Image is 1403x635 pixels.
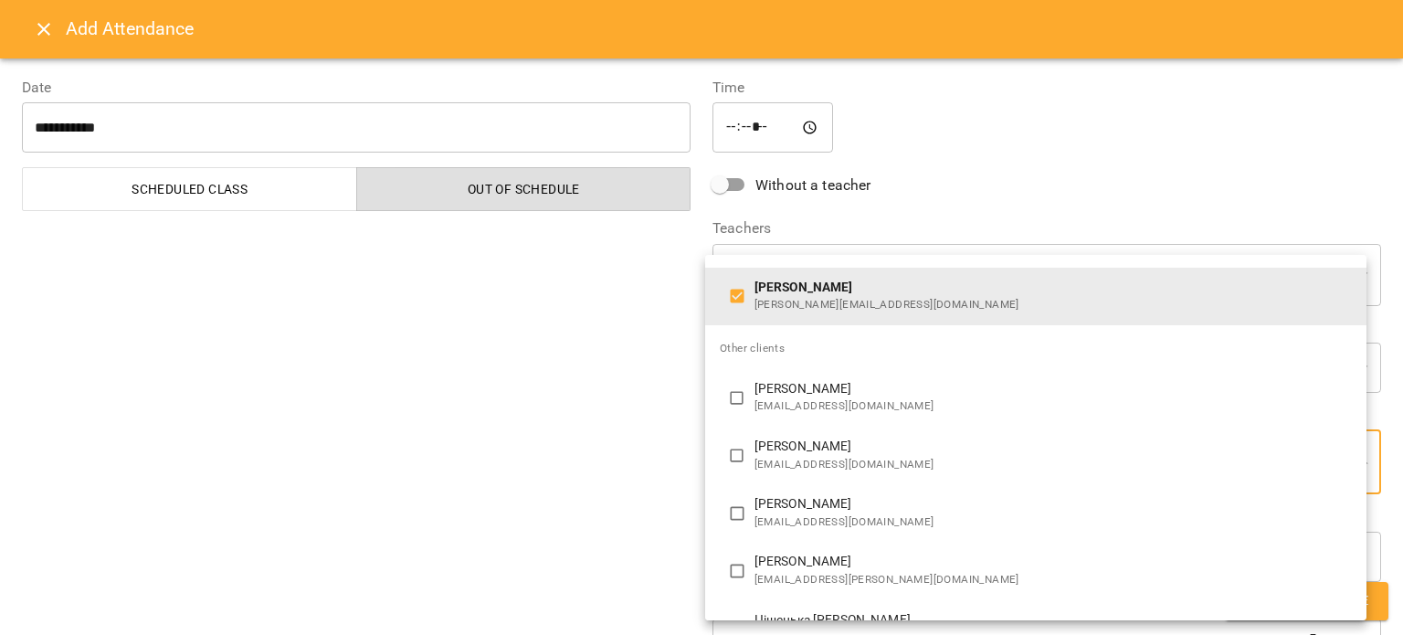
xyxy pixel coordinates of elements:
span: [EMAIL_ADDRESS][PERSON_NAME][DOMAIN_NAME] [754,571,1352,589]
span: [PERSON_NAME][EMAIL_ADDRESS][DOMAIN_NAME] [754,296,1352,314]
p: [PERSON_NAME] [754,553,1352,571]
p: [PERSON_NAME] [754,279,1352,297]
p: Цішецька [PERSON_NAME] [754,611,1352,630]
span: [EMAIL_ADDRESS][DOMAIN_NAME] [754,456,1352,474]
span: [EMAIL_ADDRESS][DOMAIN_NAME] [754,397,1352,416]
p: [PERSON_NAME] [754,380,1352,398]
p: [PERSON_NAME] [754,495,1352,513]
span: Other clients [720,342,785,355]
p: [PERSON_NAME] [754,438,1352,456]
span: [EMAIL_ADDRESS][DOMAIN_NAME] [754,513,1352,532]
